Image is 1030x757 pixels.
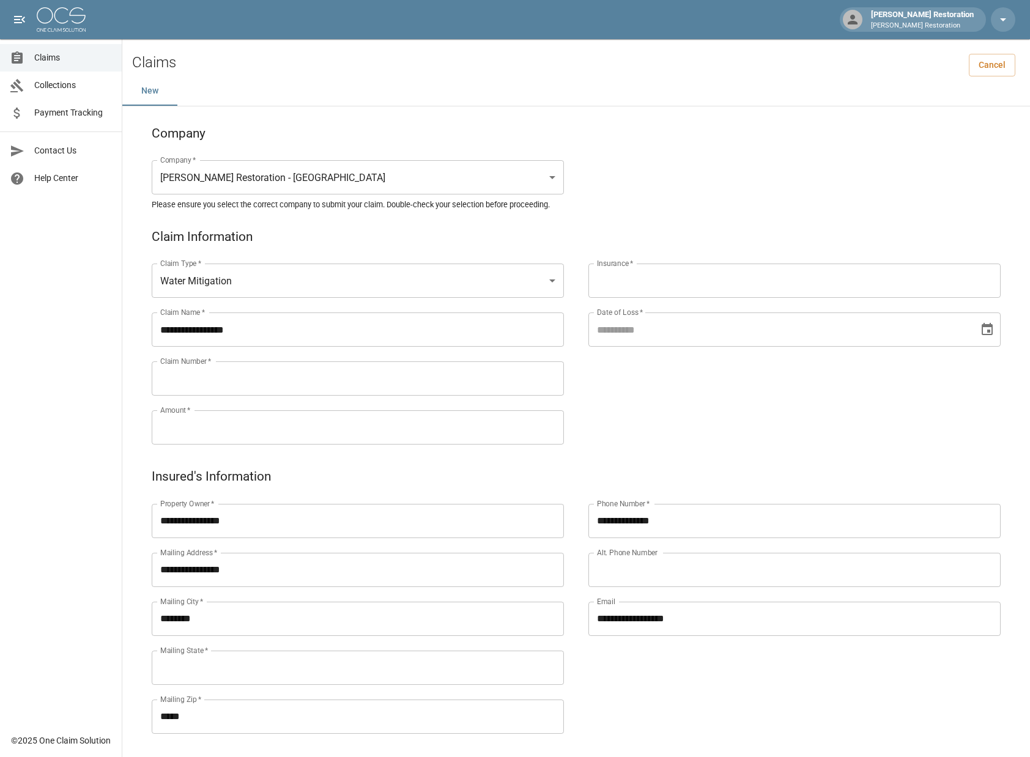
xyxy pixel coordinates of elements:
span: Contact Us [34,144,112,157]
div: dynamic tabs [122,76,1030,106]
label: Mailing Address [160,547,217,558]
label: Mailing State [160,645,208,655]
a: Cancel [969,54,1015,76]
label: Property Owner [160,498,215,509]
label: Company [160,155,196,165]
div: Water Mitigation [152,264,564,298]
label: Mailing City [160,596,204,607]
label: Alt. Phone Number [597,547,658,558]
label: Insurance [597,258,633,268]
label: Amount [160,405,191,415]
div: [PERSON_NAME] Restoration [866,9,979,31]
label: Mailing Zip [160,694,202,704]
label: Email [597,596,615,607]
span: Claims [34,51,112,64]
label: Claim Name [160,307,205,317]
span: Collections [34,79,112,92]
button: New [122,76,177,106]
p: [PERSON_NAME] Restoration [871,21,974,31]
button: open drawer [7,7,32,32]
label: Date of Loss [597,307,643,317]
img: ocs-logo-white-transparent.png [37,7,86,32]
label: Claim Type [160,258,201,268]
div: [PERSON_NAME] Restoration - [GEOGRAPHIC_DATA] [152,160,564,194]
span: Help Center [34,172,112,185]
span: Payment Tracking [34,106,112,119]
h2: Claims [132,54,176,72]
label: Phone Number [597,498,650,509]
div: © 2025 One Claim Solution [11,734,111,747]
label: Claim Number [160,356,211,366]
button: Choose date [975,317,999,342]
h5: Please ensure you select the correct company to submit your claim. Double-check your selection be... [152,199,1001,210]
